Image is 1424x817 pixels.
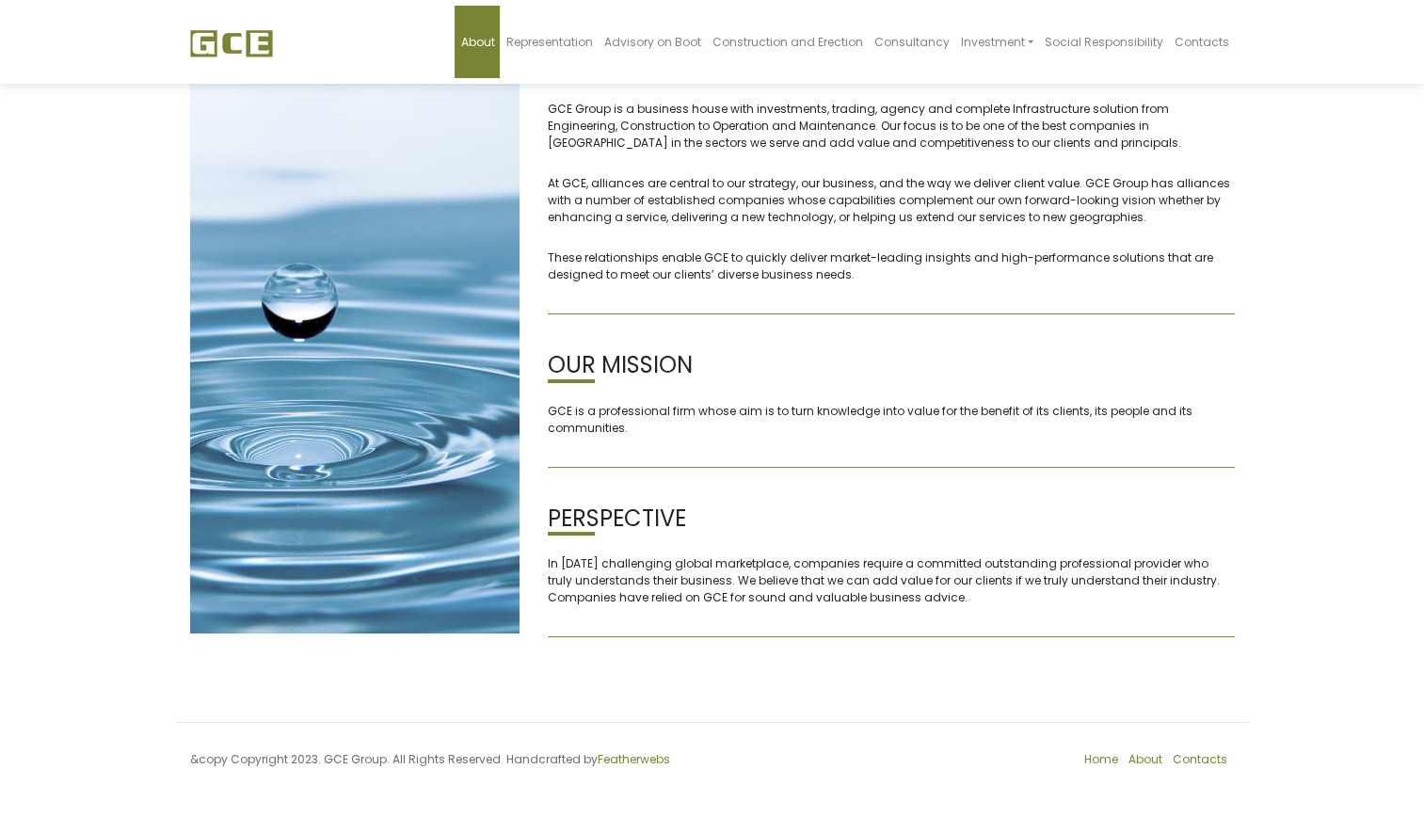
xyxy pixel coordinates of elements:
[603,34,700,50] span: Advisory on Boot
[548,101,1235,152] p: GCE Group is a business house with investments, trading, agency and complete Infrastructure solut...
[500,6,598,78] a: Representation
[548,505,1235,533] h2: PERSPECTIVE
[1045,34,1163,50] span: Social Responsibility
[190,29,273,57] img: GCE Group
[598,751,670,767] a: Featherwebs
[712,34,862,50] span: Construction and Erection
[598,6,706,78] a: Advisory on Boot
[954,6,1038,78] a: Investment
[1173,751,1227,767] a: Contacts
[455,6,500,78] a: About
[176,751,712,779] div: &copy Copyright 2023. GCE Group. All Rights Reserved. Handcrafted by
[706,6,868,78] a: Construction and Erection
[548,249,1235,283] p: These relationships enable GCE to quickly deliver market-leading insights and high-performance so...
[548,403,1235,437] p: GCE is a professional firm whose aim is to turn knowledge into value for the benefit of its clien...
[1175,34,1229,50] span: Contacts
[505,34,592,50] span: Representation
[548,352,1235,379] h2: OUR MISSION
[1039,6,1169,78] a: Social Responsibility
[548,555,1235,606] p: In [DATE] challenging global marketplace, companies require a committed outstanding professional ...
[868,6,954,78] a: Consultancy
[873,34,949,50] span: Consultancy
[1169,6,1235,78] a: Contacts
[460,34,494,50] span: About
[548,175,1235,226] p: At GCE, alliances are central to our strategy, our business, and the way we deliver client value....
[190,50,520,633] img: clean-drop-of-water-liquid-40784.jpg
[1128,751,1162,767] a: About
[1084,751,1118,767] a: Home
[960,34,1024,50] span: Investment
